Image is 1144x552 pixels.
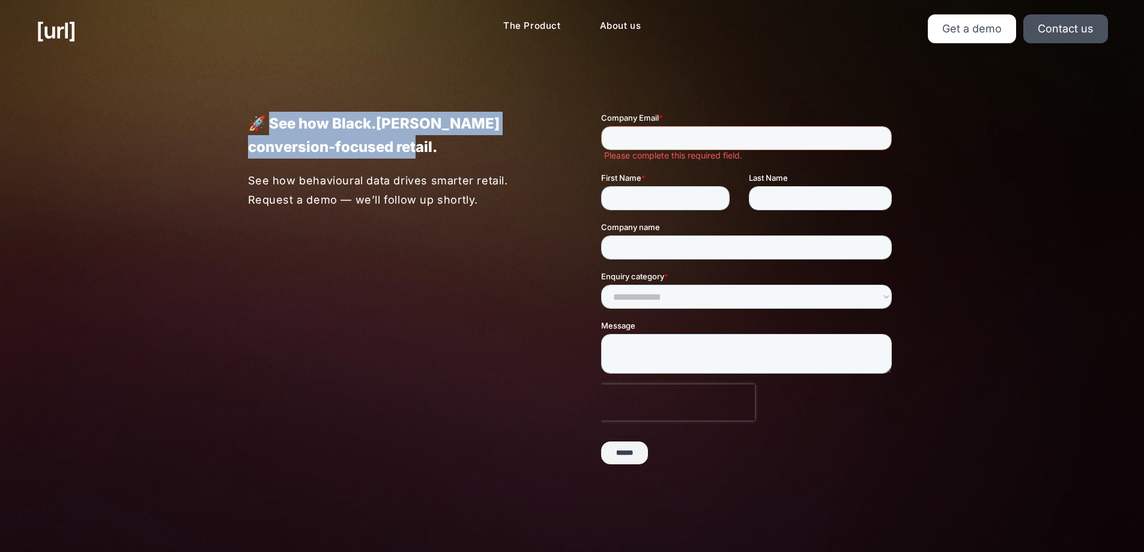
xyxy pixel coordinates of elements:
p: See how behavioural data drives smarter retail. Request a demo — we’ll follow up shortly. [248,171,544,209]
a: [URL] [36,14,76,47]
iframe: Form 1 [601,112,897,475]
p: 🚀 See how Black.[PERSON_NAME] conversion-focused retail. [248,112,543,159]
a: Get a demo [928,14,1016,43]
a: The Product [494,14,570,38]
a: About us [590,14,651,38]
a: Contact us [1023,14,1108,43]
